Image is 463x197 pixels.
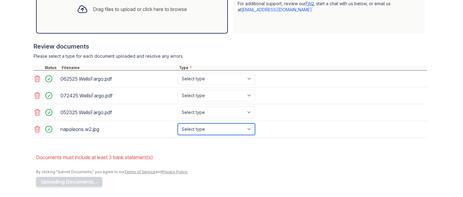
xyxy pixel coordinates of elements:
[60,108,175,117] div: 052325 WellsFargo.pdf
[60,65,178,70] div: Filename
[60,74,175,84] div: 062525 WellsFargo.pdf
[241,7,312,12] a: [EMAIL_ADDRESS][DOMAIN_NAME]
[93,5,187,13] div: Drag files to upload or click here to browse
[60,124,175,134] div: napoleons w2.jpg
[306,1,314,6] a: FAQ
[36,170,427,174] div: By clicking "Submit Documents," you agree to our and
[178,65,427,70] div: Type
[36,151,427,163] li: Documents must include at least 3 bank statement(s)
[60,91,175,100] div: 072425 WellsFargo.pdf
[34,42,427,51] div: Review documents
[162,170,188,174] a: Privacy Policy.
[34,53,427,59] div: Please select a type for each document uploaded and resolve any errors.
[238,1,420,13] p: For additional support, review our , start a chat with us below, or email us at
[124,170,155,174] a: Terms of Service
[36,177,102,187] button: Uploading Documents...
[43,65,60,70] div: Status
